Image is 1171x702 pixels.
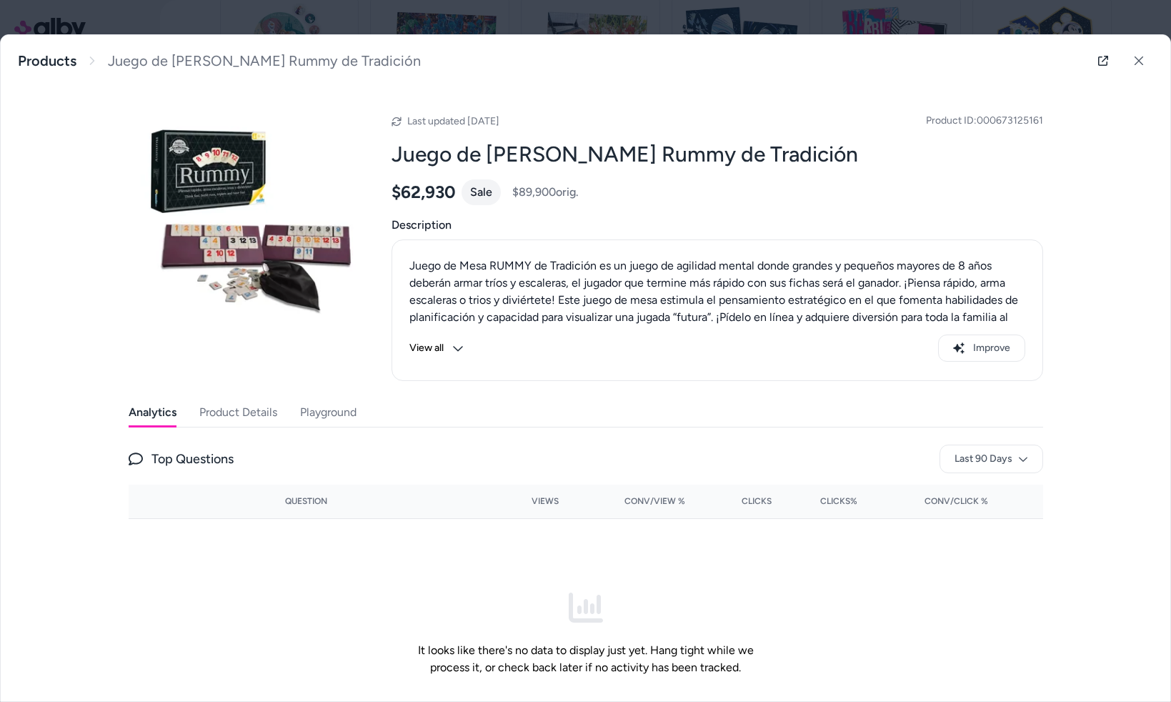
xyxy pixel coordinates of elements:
span: Juego de [PERSON_NAME] Rummy de Tradición [108,52,421,70]
button: Product Details [199,398,277,427]
button: Playground [300,398,357,427]
button: Conv/View % [582,490,685,513]
span: Description [392,217,1043,234]
a: Products [18,52,76,70]
span: Top Questions [151,449,234,469]
nav: breadcrumb [18,52,421,70]
button: Analytics [129,398,176,427]
div: Sale [462,179,501,205]
span: Clicks [742,495,772,507]
img: 000673125161-001-310Wx310H [129,104,357,332]
p: Juego de Mesa RUMMY de Tradición es un juego de agilidad mental donde grandes y pequeños mayores ... [409,257,1025,343]
span: Conv/Click % [925,495,988,507]
span: Clicks% [820,495,857,507]
span: $89,900 orig. [512,184,579,201]
span: Conv/View % [624,495,685,507]
span: $62,930 [392,182,456,203]
button: Conv/Click % [880,490,988,513]
button: Views [496,490,559,513]
button: Clicks% [794,490,858,513]
span: Views [532,495,559,507]
button: Question [285,490,327,513]
span: Question [285,495,327,507]
button: Improve [938,335,1025,362]
span: Product ID: 000673125161 [926,114,1043,128]
span: Last updated [DATE] [407,115,499,127]
button: Last 90 Days [940,445,1043,473]
button: Clicks [708,490,772,513]
button: View all [409,335,464,362]
h2: Juego de [PERSON_NAME] Rummy de Tradición [392,141,1043,168]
